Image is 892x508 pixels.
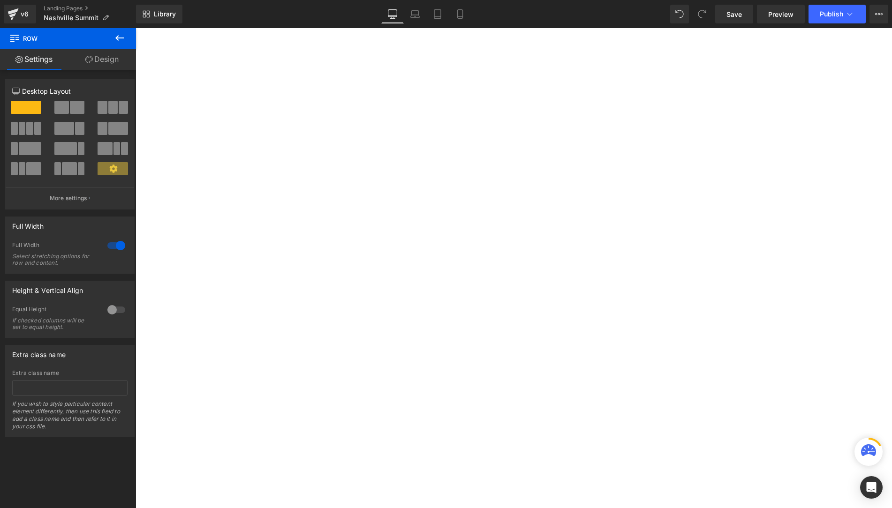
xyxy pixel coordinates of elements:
div: Extra class name [12,345,66,359]
div: If you wish to style particular content element differently, then use this field to add a class n... [12,400,128,436]
span: Preview [768,9,794,19]
span: Row [9,28,103,49]
a: v6 [4,5,36,23]
div: Height & Vertical Align [12,281,83,294]
a: Tablet [426,5,449,23]
a: Landing Pages [44,5,136,12]
a: Mobile [449,5,471,23]
a: Preview [757,5,805,23]
span: Publish [820,10,843,18]
div: v6 [19,8,30,20]
button: More [869,5,888,23]
div: Select stretching options for row and content. [12,253,97,266]
p: Desktop Layout [12,86,128,96]
span: Save [726,9,742,19]
div: Equal Height [12,306,98,315]
a: Design [68,49,136,70]
span: Nashville Summit [44,14,98,22]
div: Extra class name [12,370,128,376]
p: More settings [50,194,87,202]
div: Open Intercom Messenger [860,476,883,499]
a: Laptop [404,5,426,23]
div: Full Width [12,217,44,230]
div: If checked columns will be set to equal height. [12,317,97,330]
button: Publish [809,5,866,23]
button: Redo [693,5,711,23]
a: Desktop [381,5,404,23]
button: Undo [670,5,689,23]
button: More settings [6,187,134,209]
span: Library [154,10,176,18]
div: Full Width [12,241,98,251]
a: New Library [136,5,182,23]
